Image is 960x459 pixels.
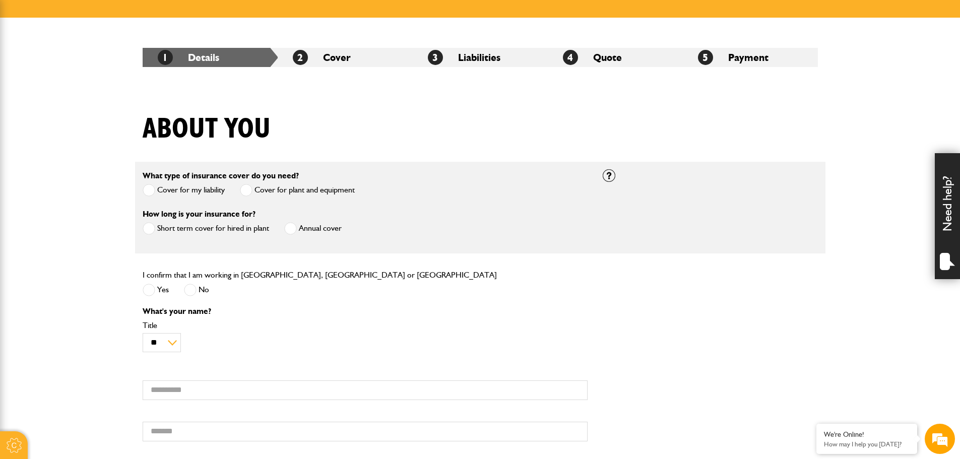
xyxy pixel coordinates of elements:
[143,321,588,330] label: Title
[143,210,255,218] label: How long is your insurance for?
[563,50,578,65] span: 4
[683,48,818,67] li: Payment
[143,307,588,315] p: What's your name?
[284,222,342,235] label: Annual cover
[165,5,189,29] div: Minimize live chat window
[158,50,173,65] span: 1
[548,48,683,67] li: Quote
[935,153,960,279] div: Need help?
[143,184,225,196] label: Cover for my liability
[13,93,184,115] input: Enter your last name
[143,271,497,279] label: I confirm that I am working in [GEOGRAPHIC_DATA], [GEOGRAPHIC_DATA] or [GEOGRAPHIC_DATA]
[824,430,910,439] div: We're Online!
[428,50,443,65] span: 3
[698,50,713,65] span: 5
[13,123,184,145] input: Enter your email address
[278,48,413,67] li: Cover
[240,184,355,196] label: Cover for plant and equipment
[143,284,169,296] label: Yes
[143,172,299,180] label: What type of insurance cover do you need?
[13,153,184,175] input: Enter your phone number
[137,310,183,324] em: Start Chat
[13,182,184,302] textarea: Type your message and hit 'Enter'
[184,284,209,296] label: No
[143,48,278,67] li: Details
[413,48,548,67] li: Liabilities
[17,56,42,70] img: d_20077148190_company_1631870298795_20077148190
[52,56,169,70] div: Chat with us now
[824,440,910,448] p: How may I help you today?
[143,222,269,235] label: Short term cover for hired in plant
[293,50,308,65] span: 2
[143,112,271,146] h1: About you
